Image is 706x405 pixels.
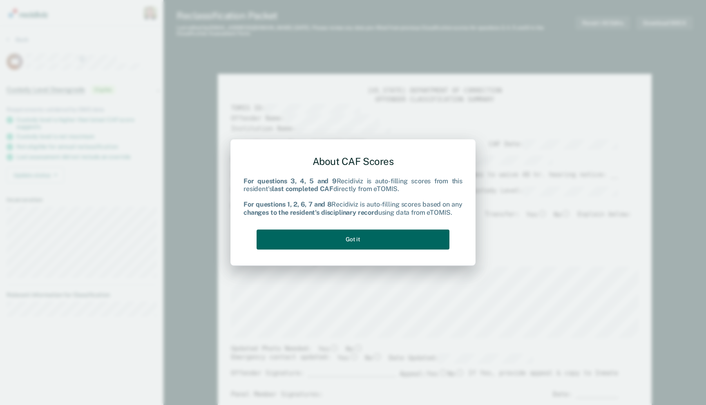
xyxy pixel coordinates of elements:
[244,209,378,216] b: changes to the resident's disciplinary record
[272,185,333,193] b: last completed CAF
[244,177,337,185] b: For questions 3, 4, 5 and 9
[257,229,449,249] button: Got it
[244,149,462,174] div: About CAF Scores
[244,177,462,216] div: Recidiviz is auto-filling scores from this resident's directly from eTOMIS. Recidiviz is auto-fil...
[244,201,331,209] b: For questions 1, 2, 6, 7 and 8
